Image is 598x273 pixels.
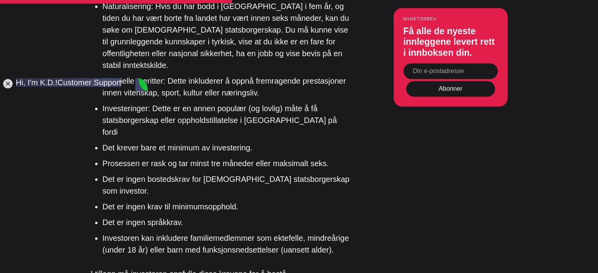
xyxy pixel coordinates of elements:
button: Abonner [406,81,495,97]
font: Nyhetsbrev [403,17,437,22]
font: Investeringer: Dette er en annen populær (og lovlig) måte å få statsborgerskap eller oppholdstill... [103,104,337,136]
font: Naturalisering: Hvis du har bodd i [GEOGRAPHIC_DATA] i fem år, og tiden du har vært borte fra lan... [103,2,349,70]
font: Det er ingen krav til minimumsopphold. [103,202,239,211]
font: Det krever bare et minimum av investering. [103,143,252,152]
font: Det er ingen bostedskrav for [DEMOGRAPHIC_DATA] statsborgerskap som investor. [103,175,350,195]
font: Investoren kan inkludere familiemedlemmer som ektefelle, mindreårige (under 18 år) eller barn med... [103,234,349,254]
font: Spesielle meritter: Dette inkluderer å oppnå fremragende prestasjoner innen vitenskap, sport, kul... [103,77,346,97]
font: Prosessen er rask og tar minst tre måneder eller maksimalt seks. [103,159,329,168]
font: Få alle de nyeste innleggene levert rett i innboksen din. [403,26,495,58]
input: Din e-postadresse [403,63,498,79]
font: Abonner [438,86,462,92]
